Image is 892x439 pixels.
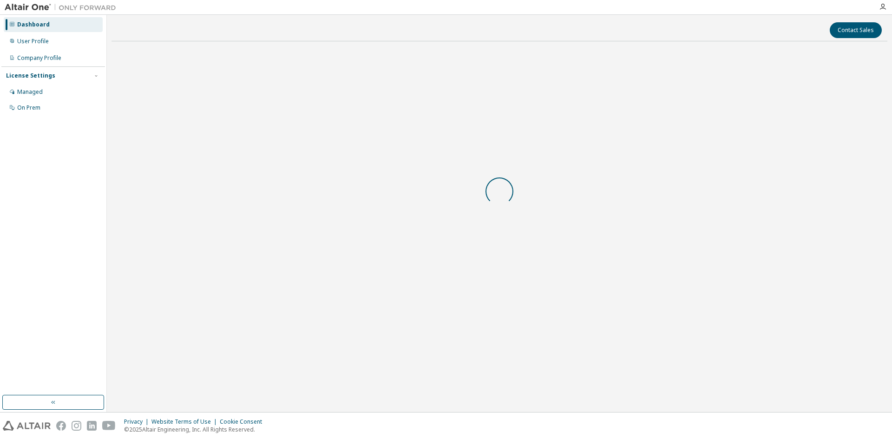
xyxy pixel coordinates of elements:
div: License Settings [6,72,55,79]
div: Managed [17,88,43,96]
img: Altair One [5,3,121,12]
div: Website Terms of Use [151,418,220,426]
div: On Prem [17,104,40,111]
div: Company Profile [17,54,61,62]
img: youtube.svg [102,421,116,431]
button: Contact Sales [830,22,882,38]
div: Privacy [124,418,151,426]
img: facebook.svg [56,421,66,431]
div: User Profile [17,38,49,45]
img: altair_logo.svg [3,421,51,431]
p: © 2025 Altair Engineering, Inc. All Rights Reserved. [124,426,268,433]
img: instagram.svg [72,421,81,431]
div: Cookie Consent [220,418,268,426]
img: linkedin.svg [87,421,97,431]
div: Dashboard [17,21,50,28]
